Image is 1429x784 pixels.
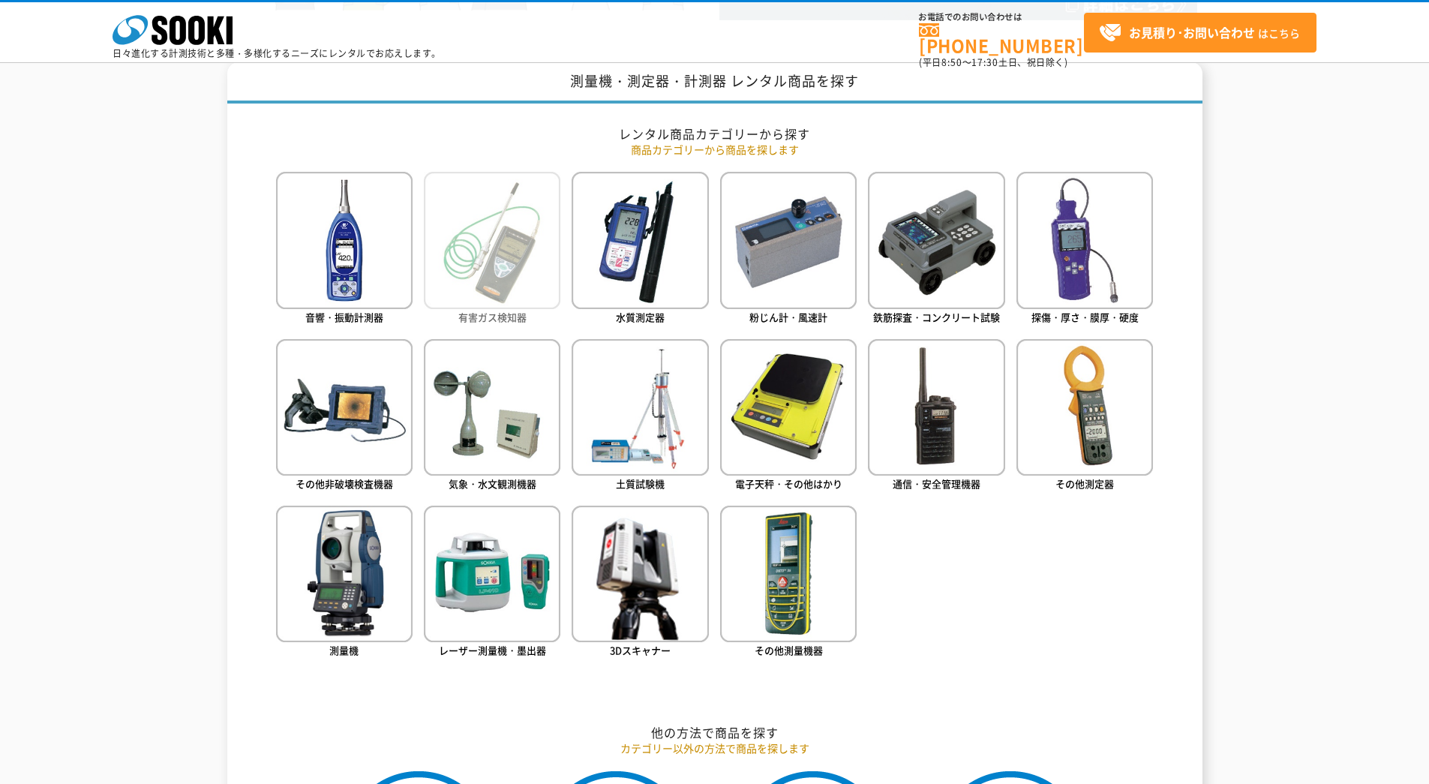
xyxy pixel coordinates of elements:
img: その他測定器 [1016,339,1153,476]
span: 気象・水文観測機器 [449,476,536,491]
span: 8:50 [941,56,962,69]
img: 気象・水文観測機器 [424,339,560,476]
p: 商品カテゴリーから商品を探します [276,142,1154,158]
a: 電子天秤・その他はかり [720,339,857,494]
strong: お見積り･お問い合わせ [1129,23,1255,41]
a: 通信・安全管理機器 [868,339,1004,494]
span: はこちら [1099,22,1300,44]
img: 土質試験機 [572,339,708,476]
span: 電子天秤・その他はかり [735,476,842,491]
img: 粉じん計・風速計 [720,172,857,308]
span: その他非破壊検査機器 [296,476,393,491]
a: 水質測定器 [572,172,708,327]
span: 探傷・厚さ・膜厚・硬度 [1031,310,1139,324]
span: お電話でのお問い合わせは [919,13,1084,22]
span: 粉じん計・風速計 [749,310,827,324]
span: その他測定器 [1055,476,1114,491]
a: その他測定器 [1016,339,1153,494]
a: 有害ガス検知器 [424,172,560,327]
p: カテゴリー以外の方法で商品を探します [276,740,1154,756]
span: 測量機 [329,643,359,657]
img: 測量機 [276,506,413,642]
span: 鉄筋探査・コンクリート試験 [873,310,1000,324]
span: 土質試験機 [616,476,665,491]
a: お見積り･お問い合わせはこちら [1084,13,1316,53]
a: 測量機 [276,506,413,661]
img: 鉄筋探査・コンクリート試験 [868,172,1004,308]
span: 音響・振動計測器 [305,310,383,324]
span: 水質測定器 [616,310,665,324]
a: 鉄筋探査・コンクリート試験 [868,172,1004,327]
span: その他測量機器 [755,643,823,657]
span: 有害ガス検知器 [458,310,527,324]
span: 3Dスキャナー [610,643,671,657]
a: 3Dスキャナー [572,506,708,661]
img: 通信・安全管理機器 [868,339,1004,476]
img: 探傷・厚さ・膜厚・硬度 [1016,172,1153,308]
h2: レンタル商品カテゴリーから探す [276,126,1154,142]
img: その他測量機器 [720,506,857,642]
h1: 測量機・測定器・計測器 レンタル商品を探す [227,62,1202,104]
img: 電子天秤・その他はかり [720,339,857,476]
a: [PHONE_NUMBER] [919,23,1084,54]
img: 3Dスキャナー [572,506,708,642]
img: 音響・振動計測器 [276,172,413,308]
h2: 他の方法で商品を探す [276,725,1154,740]
a: その他測量機器 [720,506,857,661]
img: レーザー測量機・墨出器 [424,506,560,642]
a: 探傷・厚さ・膜厚・硬度 [1016,172,1153,327]
img: その他非破壊検査機器 [276,339,413,476]
a: その他非破壊検査機器 [276,339,413,494]
a: 土質試験機 [572,339,708,494]
span: レーザー測量機・墨出器 [439,643,546,657]
img: 水質測定器 [572,172,708,308]
a: 気象・水文観測機器 [424,339,560,494]
p: 日々進化する計測技術と多種・多様化するニーズにレンタルでお応えします。 [113,49,441,58]
span: 通信・安全管理機器 [893,476,980,491]
a: レーザー測量機・墨出器 [424,506,560,661]
span: 17:30 [971,56,998,69]
span: (平日 ～ 土日、祝日除く) [919,56,1067,69]
a: 粉じん計・風速計 [720,172,857,327]
img: 有害ガス検知器 [424,172,560,308]
a: 音響・振動計測器 [276,172,413,327]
